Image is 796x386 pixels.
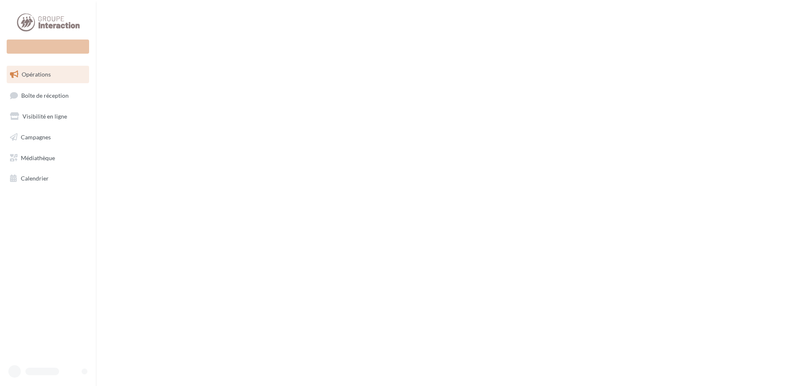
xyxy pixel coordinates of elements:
[5,129,91,146] a: Campagnes
[21,92,69,99] span: Boîte de réception
[5,170,91,187] a: Calendrier
[7,40,89,54] div: Nouvelle campagne
[5,66,91,83] a: Opérations
[21,175,49,182] span: Calendrier
[5,108,91,125] a: Visibilité en ligne
[21,134,51,141] span: Campagnes
[5,149,91,167] a: Médiathèque
[22,113,67,120] span: Visibilité en ligne
[21,154,55,161] span: Médiathèque
[22,71,51,78] span: Opérations
[5,87,91,104] a: Boîte de réception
